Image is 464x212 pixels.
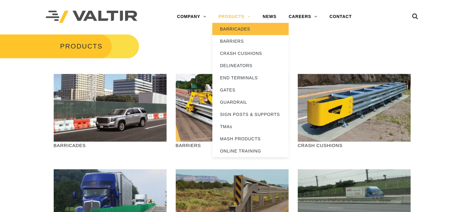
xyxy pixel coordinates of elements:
a: TMAs [212,120,289,133]
a: PRODUCTS [212,11,257,23]
a: END TERMINALS [212,72,289,84]
a: BARRIERS [212,35,289,47]
a: CAREERS [282,11,323,23]
p: CRASH CUSHIONS [298,142,411,149]
p: BARRICADES [54,142,167,149]
img: Valtir [46,11,137,23]
a: COMPANY [171,11,212,23]
a: CRASH CUSHIONS [212,47,289,59]
a: DELINEATORS [212,59,289,72]
p: BARRIERS [176,142,289,149]
a: SIGN POSTS & SUPPORTS [212,108,289,120]
a: CONTACT [323,11,358,23]
a: BARRICADES [212,23,289,35]
a: ONLINE TRAINING [212,145,289,157]
a: MASH PRODUCTS [212,133,289,145]
a: GATES [212,84,289,96]
a: GUARDRAIL [212,96,289,108]
a: NEWS [257,11,282,23]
